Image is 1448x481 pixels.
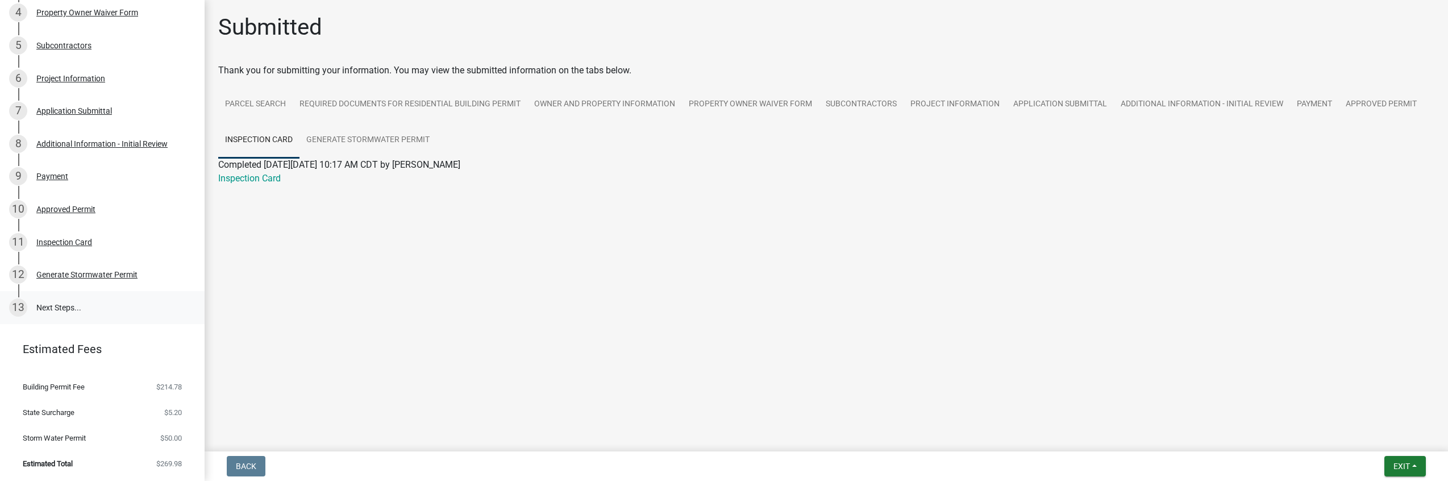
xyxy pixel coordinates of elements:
span: $50.00 [160,434,182,442]
div: 7 [9,102,27,120]
div: Payment [36,172,68,180]
div: 12 [9,266,27,284]
a: Estimated Fees [9,338,186,360]
span: $214.78 [156,383,182,391]
div: Project Information [36,74,105,82]
div: Application Submittal [36,107,112,115]
div: 4 [9,3,27,22]
span: Estimated Total [23,460,73,467]
div: Inspection Card [36,238,92,246]
div: Property Owner Waiver Form [36,9,138,16]
a: Inspection Card [218,173,281,184]
span: Building Permit Fee [23,383,85,391]
div: Approved Permit [36,205,95,213]
div: Subcontractors [36,42,91,49]
div: 13 [9,298,27,317]
span: $5.20 [164,409,182,416]
a: Parcel search [218,86,293,123]
div: 6 [9,69,27,88]
div: 11 [9,233,27,251]
a: Project Information [904,86,1006,123]
span: State Surcharge [23,409,74,416]
a: Payment [1290,86,1339,123]
div: 9 [9,167,27,185]
a: Additional Information - Initial Review [1114,86,1290,123]
a: Property Owner Waiver Form [682,86,819,123]
h1: Submitted [218,14,322,41]
div: Generate Stormwater Permit [36,271,138,279]
div: Thank you for submitting your information. You may view the submitted information on the tabs below. [218,64,1434,77]
a: Approved Permit [1339,86,1424,123]
span: Back [236,462,256,471]
div: 10 [9,200,27,218]
span: $269.98 [156,460,182,467]
a: Application Submittal [1006,86,1114,123]
a: Generate Stormwater Permit [299,122,436,159]
button: Exit [1384,456,1426,476]
div: 8 [9,135,27,153]
a: Inspection Card [218,122,299,159]
a: Required Documents for Residential Building Permit [293,86,527,123]
button: Back [227,456,265,476]
a: Owner and Property Information [527,86,682,123]
a: Subcontractors [819,86,904,123]
div: Additional Information - Initial Review [36,140,168,148]
div: 5 [9,36,27,55]
span: Exit [1393,462,1410,471]
span: Storm Water Permit [23,434,86,442]
span: Completed [DATE][DATE] 10:17 AM CDT by [PERSON_NAME] [218,159,460,170]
